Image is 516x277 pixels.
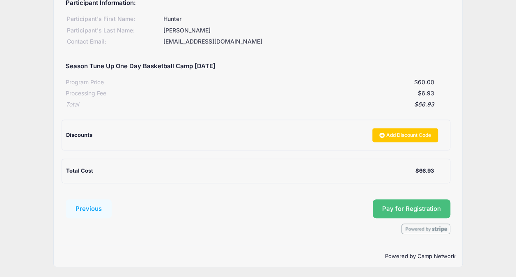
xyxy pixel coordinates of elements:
div: Participant's Last Name: [66,26,162,35]
button: Pay for Registration [373,199,451,218]
div: $66.93 [415,167,434,175]
span: Discounts [66,132,92,138]
h5: Season Tune Up One Day Basketball Camp [DATE] [66,63,216,70]
div: Processing Fee [66,89,106,98]
div: [PERSON_NAME] [162,26,450,35]
span: $60.00 [414,78,434,85]
div: Total Cost [66,167,415,175]
div: $66.93 [79,100,434,109]
a: Add Discount Code [372,128,438,142]
div: Hunter [162,15,450,23]
div: Participant's First Name: [66,15,162,23]
div: $6.93 [106,89,434,98]
div: Total [66,100,79,109]
button: Previous [66,199,112,218]
div: Contact Email: [66,37,162,46]
p: Powered by Camp Network [60,252,456,261]
div: Program Price [66,78,104,87]
div: [EMAIL_ADDRESS][DOMAIN_NAME] [162,37,450,46]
